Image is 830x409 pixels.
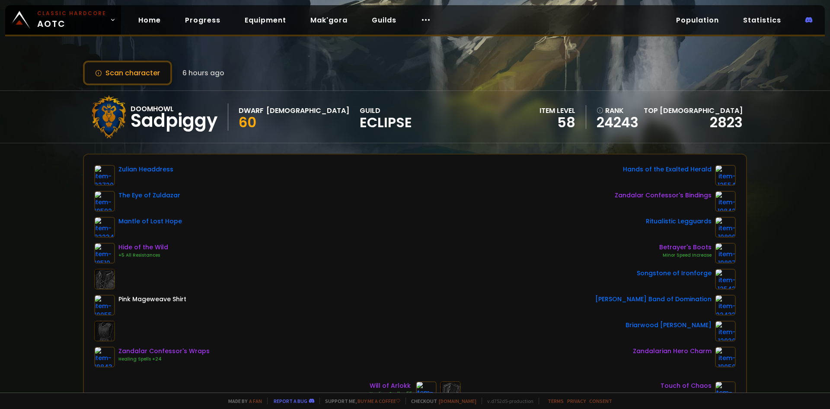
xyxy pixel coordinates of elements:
div: guild [360,105,412,129]
div: Briarwood [PERSON_NAME] [626,321,712,330]
div: Pink Mageweave Shirt [118,295,186,304]
img: item-19909 [416,381,437,402]
div: rank [597,105,638,116]
a: 24243 [597,116,638,129]
img: item-19899 [715,217,736,238]
img: item-12554 [715,165,736,186]
div: Top [644,105,743,116]
img: item-22433 [715,295,736,316]
img: item-18510 [94,243,115,264]
div: Healing Spells +24 [118,356,210,363]
div: Zandalar Confessor's Bindings [615,191,712,200]
img: item-19843 [94,347,115,367]
div: 58 [539,116,575,129]
a: 2823 [710,113,743,132]
span: Support me, [319,398,400,404]
img: item-19950 [715,347,736,367]
a: Home [131,11,168,29]
span: Eclipse [360,116,412,129]
div: Touch of Chaos [661,381,712,390]
div: Songstone of Ironforge [637,269,712,278]
a: [DOMAIN_NAME] [439,398,476,404]
small: Classic Hardcore [37,10,106,17]
img: item-22720 [94,165,115,186]
a: Consent [589,398,612,404]
span: v. d752d5 - production [482,398,533,404]
a: Population [669,11,726,29]
a: a fan [249,398,262,404]
span: Checkout [405,398,476,404]
span: [DEMOGRAPHIC_DATA] [660,106,743,116]
div: +5 All Resistances [118,252,168,259]
div: Will of Arlokk [370,381,412,390]
a: Equipment [238,11,293,29]
img: item-19592 [94,191,115,212]
img: item-19897 [715,243,736,264]
div: The Eye of Zuldazar [118,191,180,200]
div: Betrayer's Boots [659,243,712,252]
a: Privacy [567,398,586,404]
div: Minor Speed Increase [659,252,712,259]
img: item-19842 [715,191,736,212]
a: Buy me a coffee [358,398,400,404]
div: [PERSON_NAME] Band of Domination [595,295,712,304]
div: item level [539,105,575,116]
a: Mak'gora [303,11,354,29]
a: Guilds [365,11,403,29]
img: item-10055 [94,295,115,316]
div: Dwarf [239,105,264,116]
div: [DEMOGRAPHIC_DATA] [266,105,349,116]
span: Made by [223,398,262,404]
div: Hands of the Exalted Herald [623,165,712,174]
img: item-19861 [715,381,736,402]
div: Hide of the Wild [118,243,168,252]
div: Zandalarian Hero Charm [633,347,712,356]
a: Classic HardcoreAOTC [5,5,121,35]
img: item-12930 [715,321,736,341]
div: Zandalar Confessor's Wraps [118,347,210,356]
span: AOTC [37,10,106,30]
div: Sadpiggy [131,114,217,127]
button: Scan character [83,61,172,85]
a: Progress [178,11,227,29]
img: item-12543 [715,269,736,290]
div: Ritualistic Legguards [646,217,712,226]
div: Healing Spells +55 [370,390,412,397]
img: item-22234 [94,217,115,238]
span: 60 [239,113,256,132]
div: Zulian Headdress [118,165,173,174]
span: 6 hours ago [182,68,224,78]
a: Statistics [736,11,788,29]
div: Doomhowl [131,103,217,114]
a: Terms [548,398,564,404]
a: Report a bug [274,398,307,404]
div: Mantle of Lost Hope [118,217,182,226]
